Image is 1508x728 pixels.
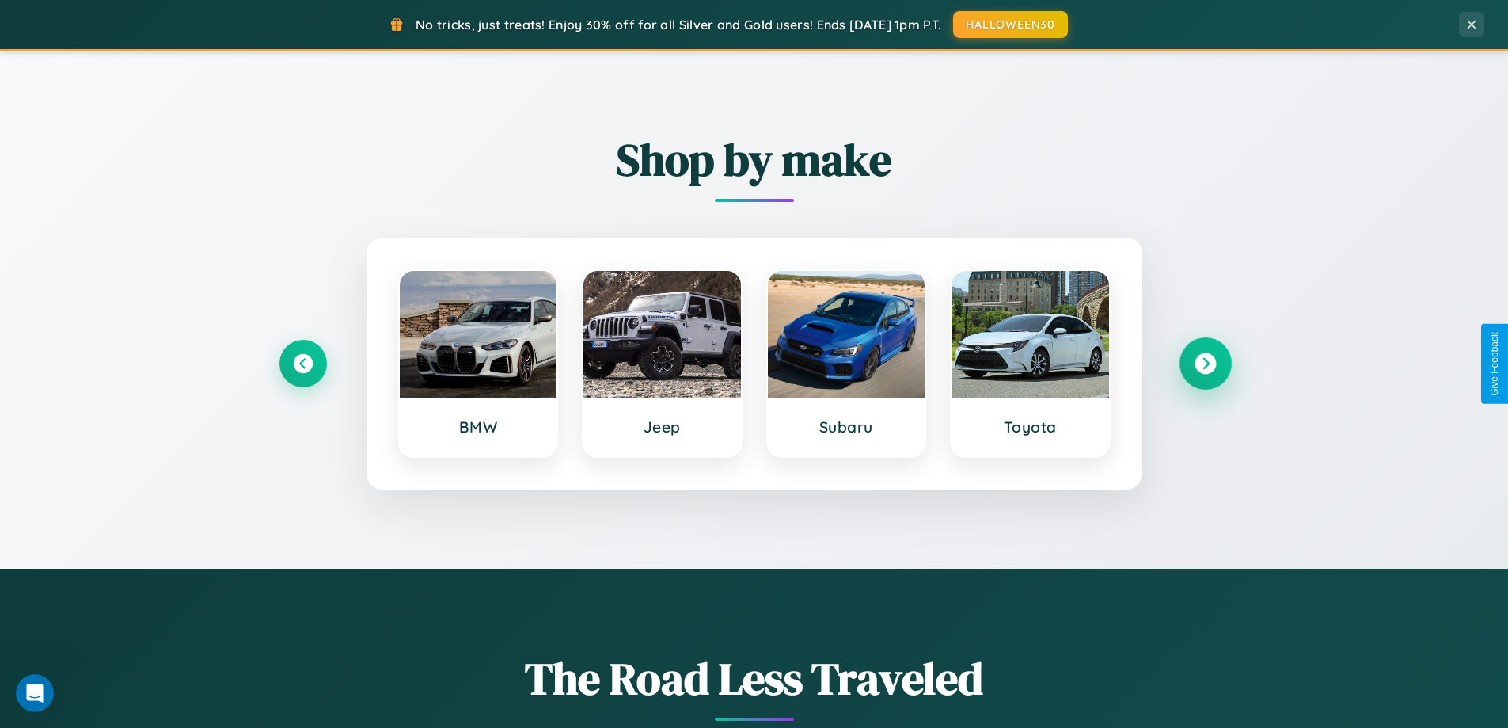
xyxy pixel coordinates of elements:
h3: Subaru [784,417,910,436]
h3: Jeep [599,417,725,436]
h3: Toyota [967,417,1093,436]
span: No tricks, just treats! Enjoy 30% off for all Silver and Gold users! Ends [DATE] 1pm PT. [416,17,941,32]
h1: The Road Less Traveled [279,648,1229,709]
iframe: Intercom live chat [16,674,54,712]
button: HALLOWEEN30 [953,11,1068,38]
div: Give Feedback [1489,332,1500,396]
h3: BMW [416,417,541,436]
h2: Shop by make [279,129,1229,190]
